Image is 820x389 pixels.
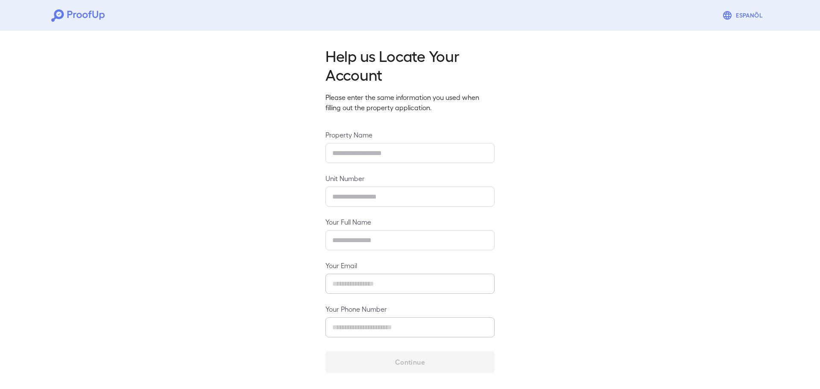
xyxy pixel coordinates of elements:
[325,92,495,113] p: Please enter the same information you used when filling out the property application.
[325,304,495,314] label: Your Phone Number
[325,217,495,227] label: Your Full Name
[325,130,495,140] label: Property Name
[325,173,495,183] label: Unit Number
[719,7,769,24] button: Espanõl
[325,260,495,270] label: Your Email
[325,46,495,84] h2: Help us Locate Your Account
